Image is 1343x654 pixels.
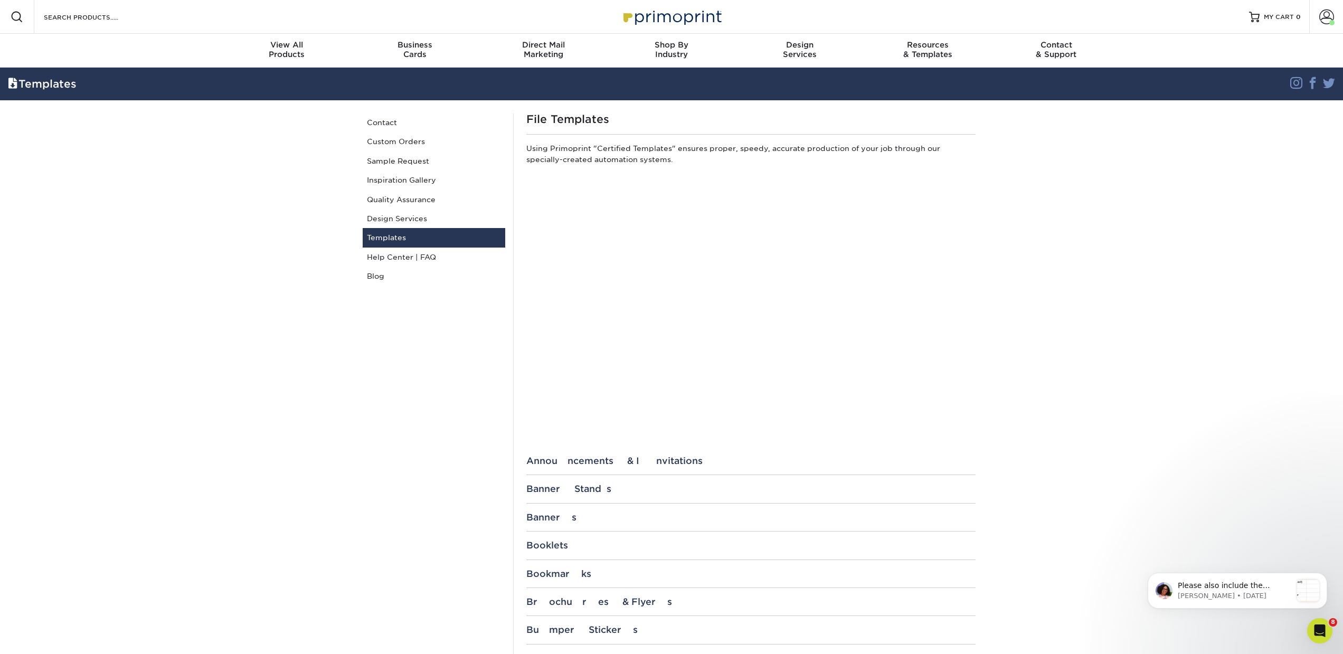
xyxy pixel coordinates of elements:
[526,113,976,126] h1: File Templates
[1132,552,1343,625] iframe: Intercom notifications message
[526,624,976,635] div: Bumper Stickers
[479,40,608,59] div: Marketing
[363,170,505,189] a: Inspiration Gallery
[1264,13,1294,22] span: MY CART
[992,40,1120,59] div: & Support
[735,40,864,59] div: Services
[363,209,505,228] a: Design Services
[363,113,505,132] a: Contact
[363,132,505,151] a: Custom Orders
[526,568,976,579] div: Bookmarks
[526,596,976,607] div: Brochures & Flyers
[351,40,479,50] span: Business
[864,40,992,50] span: Resources
[992,34,1120,68] a: Contact& Support
[223,40,351,50] span: View All
[735,34,864,68] a: DesignServices
[43,11,146,23] input: SEARCH PRODUCTS.....
[735,40,864,50] span: Design
[479,40,608,50] span: Direct Mail
[1296,13,1301,21] span: 0
[363,228,505,247] a: Templates
[526,143,976,169] p: Using Primoprint "Certified Templates" ensures proper, speedy, accurate production of your job th...
[363,248,505,267] a: Help Center | FAQ
[363,267,505,286] a: Blog
[1307,618,1332,643] iframe: Intercom live chat
[526,512,976,523] div: Banners
[526,484,976,494] div: Banner Stands
[479,34,608,68] a: Direct MailMarketing
[608,40,736,59] div: Industry
[1329,618,1337,627] span: 8
[608,34,736,68] a: Shop ByIndustry
[864,40,992,59] div: & Templates
[992,40,1120,50] span: Contact
[526,540,976,551] div: Booklets
[351,34,479,68] a: BusinessCards
[351,40,479,59] div: Cards
[223,34,351,68] a: View AllProducts
[363,151,505,170] a: Sample Request
[608,40,736,50] span: Shop By
[619,5,724,28] img: Primoprint
[864,34,992,68] a: Resources& Templates
[223,40,351,59] div: Products
[526,456,976,466] div: Announcements & Invitations
[363,190,505,209] a: Quality Assurance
